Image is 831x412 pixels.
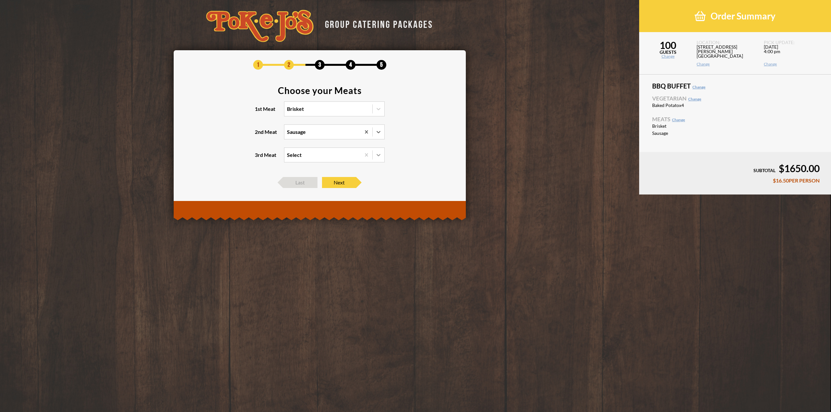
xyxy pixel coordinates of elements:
span: Next [322,177,356,188]
a: Change [639,54,697,58]
span: PICK UP DATE: [764,40,823,45]
span: 5 [377,60,386,70]
span: Order Summary [711,10,775,22]
img: shopping-basket-3cad201a.png [695,10,706,22]
label: 2nd Meat [255,124,385,139]
span: SUBTOTAL [753,168,775,173]
span: Last [283,177,317,188]
span: 100 [639,40,697,50]
label: 3rd Meat [255,147,385,162]
span: 4 [346,60,355,70]
img: logo-34603ddf.svg [206,10,314,42]
label: 1st Meat [255,101,385,116]
div: Brisket [287,106,304,112]
span: LOCATION: [697,40,756,45]
span: BBQ Buffet [652,83,818,89]
span: 3 [315,60,325,70]
span: GUESTS [639,50,697,54]
div: $1650.00 [651,163,820,173]
a: Change [764,62,823,66]
span: 2 [284,60,294,70]
span: Sausage [652,131,709,135]
a: Change [688,97,701,101]
div: Select [287,152,302,158]
span: Meats [652,116,818,122]
div: Choose your Meats [278,86,362,95]
a: Change [697,62,756,66]
span: Vegetarian [652,96,818,101]
div: $16.50 PER PERSON [651,178,820,183]
div: GROUP CATERING PACKAGES [320,17,433,29]
div: Sausage [287,129,306,135]
span: 1 [253,60,263,70]
span: [STREET_ADDRESS][PERSON_NAME] [GEOGRAPHIC_DATA] [697,45,756,62]
a: Change [692,85,705,89]
span: Brisket [652,124,709,128]
a: Change [672,117,685,122]
span: [DATE] 4:00 pm [764,45,823,62]
span: Baked Potato x4 [652,103,709,108]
